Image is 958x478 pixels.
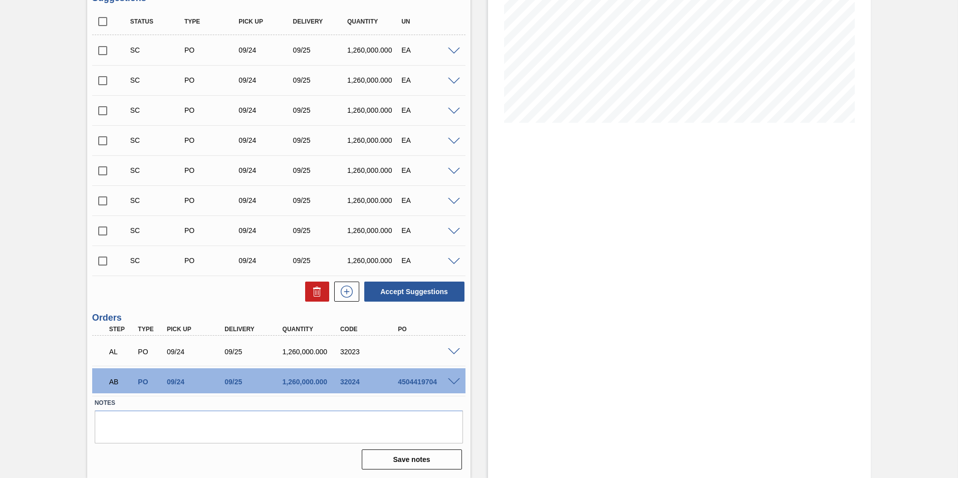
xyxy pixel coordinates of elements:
div: 09/24/2025 [236,46,297,54]
div: Delivery [222,326,287,333]
div: Pick up [236,18,297,25]
div: Type [182,18,243,25]
div: EA [399,166,459,174]
label: Notes [95,396,463,410]
div: 1,260,000.000 [345,46,405,54]
div: Suggestion Created [128,196,188,204]
div: EA [399,76,459,84]
div: Purchase order [135,348,165,356]
div: Suggestion Created [128,106,188,114]
div: 09/25/2025 [291,226,351,234]
div: Type [135,326,165,333]
div: Quantity [345,18,405,25]
div: Purchase order [182,106,243,114]
div: Step [107,326,137,333]
div: 1,260,000.000 [345,136,405,144]
div: Purchase order [182,166,243,174]
div: 09/25/2025 [291,136,351,144]
div: EA [399,46,459,54]
p: AL [109,348,134,356]
div: Suggestion Created [128,166,188,174]
div: EA [399,257,459,265]
div: EA [399,196,459,204]
div: 1,260,000.000 [345,257,405,265]
div: Purchase order [135,378,165,386]
div: 32023 [338,348,402,356]
div: 1,260,000.000 [345,106,405,114]
div: PO [395,326,460,333]
div: Purchase order [182,257,243,265]
div: 09/25/2025 [291,46,351,54]
div: Suggestion Created [128,46,188,54]
button: Save notes [362,449,462,469]
div: 09/25/2025 [291,196,351,204]
div: 09/24/2025 [236,166,297,174]
div: Quantity [280,326,345,333]
div: Suggestion Created [128,76,188,84]
div: 1,260,000.000 [345,196,405,204]
div: 09/25/2025 [291,76,351,84]
div: Delivery [291,18,351,25]
div: Code [338,326,402,333]
div: Status [128,18,188,25]
div: UN [399,18,459,25]
div: 1,260,000.000 [280,348,345,356]
div: Accept Suggestions [359,281,465,303]
div: Suggestion Created [128,257,188,265]
button: Accept Suggestions [364,282,464,302]
h3: Orders [92,313,465,323]
div: Pick up [164,326,229,333]
div: Purchase order [182,196,243,204]
div: 09/24/2025 [164,378,229,386]
div: Purchase order [182,76,243,84]
div: 09/25/2025 [291,257,351,265]
div: 32024 [338,378,402,386]
div: New suggestion [329,282,359,302]
div: 1,260,000.000 [345,76,405,84]
div: 4504419704 [395,378,460,386]
div: 09/24/2025 [236,257,297,265]
div: Purchase order [182,226,243,234]
div: EA [399,226,459,234]
div: 1,260,000.000 [345,226,405,234]
div: 1,260,000.000 [345,166,405,174]
div: Awaiting Load Composition [107,341,137,363]
div: EA [399,106,459,114]
div: 09/24/2025 [236,196,297,204]
div: Purchase order [182,46,243,54]
div: 09/24/2025 [236,226,297,234]
p: AB [109,378,134,386]
div: 09/25/2025 [291,106,351,114]
div: EA [399,136,459,144]
div: 09/25/2025 [291,166,351,174]
div: Suggestion Created [128,226,188,234]
div: 1,260,000.000 [280,378,345,386]
div: Purchase order [182,136,243,144]
div: Awaiting Billing [107,371,137,393]
div: Suggestion Created [128,136,188,144]
div: 09/25/2025 [222,378,287,386]
div: 09/24/2025 [164,348,229,356]
div: 09/24/2025 [236,136,297,144]
div: 09/25/2025 [222,348,287,356]
div: 09/24/2025 [236,76,297,84]
div: 09/24/2025 [236,106,297,114]
div: Delete Suggestions [300,282,329,302]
